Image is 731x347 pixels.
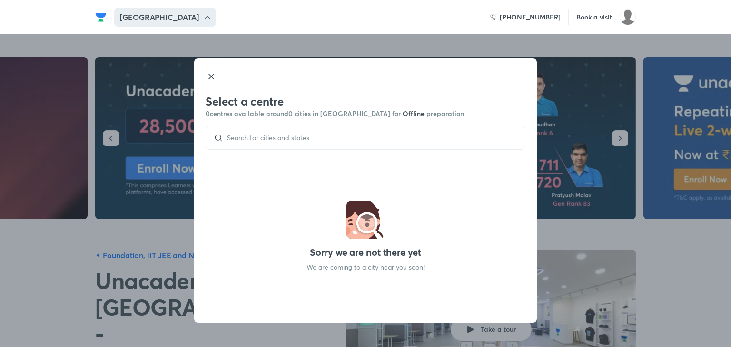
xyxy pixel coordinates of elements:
[223,134,517,142] input: Search for cities and states
[490,12,561,22] a: [PHONE_NUMBER]
[500,12,561,22] h6: [PHONE_NUMBER]
[620,9,636,25] img: Rahul Kumar
[206,94,525,109] h3: Select a centre
[403,109,426,118] span: Offline
[310,246,421,259] h4: Sorry we are not there yet
[206,109,525,118] h6: 0 centres available around 0 cities in [GEOGRAPHIC_DATA] for preparation
[576,12,612,22] h6: Book a visit
[306,262,425,272] p: We are coming to a city near you soon!
[95,11,107,23] img: Company Logo
[95,11,110,23] a: Company Logo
